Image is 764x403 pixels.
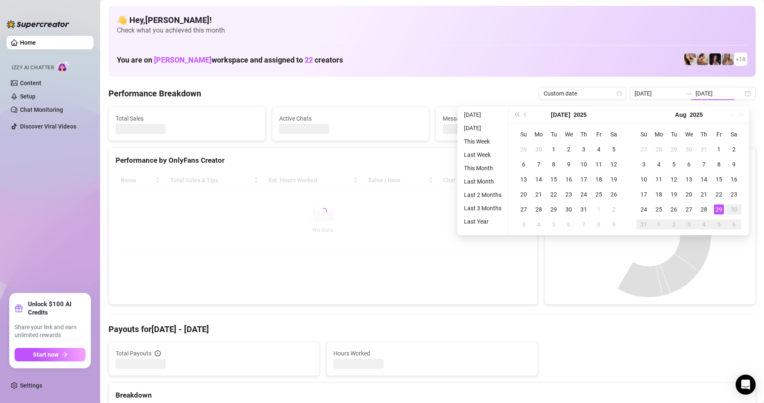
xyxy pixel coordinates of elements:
[33,351,58,358] span: Start now
[28,300,86,317] strong: Unlock $100 AI Credits
[108,88,201,99] h4: Performance Breakdown
[15,348,86,361] button: Start nowarrow-right
[20,382,42,389] a: Settings
[116,155,531,166] div: Performance by OnlyFans Creator
[635,89,682,98] input: Start date
[722,53,734,65] img: Kenzie (@dmaxkenz)
[62,352,68,358] span: arrow-right
[279,114,422,123] span: Active Chats
[696,89,743,98] input: End date
[20,80,41,86] a: Content
[117,14,747,26] h4: 👋 Hey, [PERSON_NAME] !
[443,114,585,123] span: Messages Sent
[20,123,76,130] a: Discover Viral Videos
[117,55,343,65] h1: You are on workspace and assigned to creators
[736,375,756,395] div: Open Intercom Messenger
[697,53,709,65] img: Kayla (@kaylathaylababy)
[20,106,63,113] a: Chat Monitoring
[305,55,313,64] span: 22
[15,304,23,312] span: gift
[686,90,692,97] span: to
[154,55,212,64] span: [PERSON_NAME]
[116,349,151,358] span: Total Payouts
[12,64,54,72] span: Izzy AI Chatter
[15,323,86,340] span: Share your link and earn unlimited rewards
[333,349,530,358] span: Hours Worked
[736,55,746,64] span: + 18
[117,26,747,35] span: Check what you achieved this month
[684,53,696,65] img: Avry (@avryjennerfree)
[155,350,161,356] span: info-circle
[108,323,756,335] h4: Payouts for [DATE] - [DATE]
[617,91,622,96] span: calendar
[116,390,749,401] div: Breakdown
[552,155,749,166] div: Sales by OnlyFans Creator
[686,90,692,97] span: swap-right
[116,114,258,123] span: Total Sales
[709,53,721,65] img: Baby (@babyyyybellaa)
[544,87,621,100] span: Custom date
[7,20,69,28] img: logo-BBDzfeDw.svg
[57,60,70,73] img: AI Chatter
[318,207,328,217] span: loading
[20,39,36,46] a: Home
[20,93,35,100] a: Setup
